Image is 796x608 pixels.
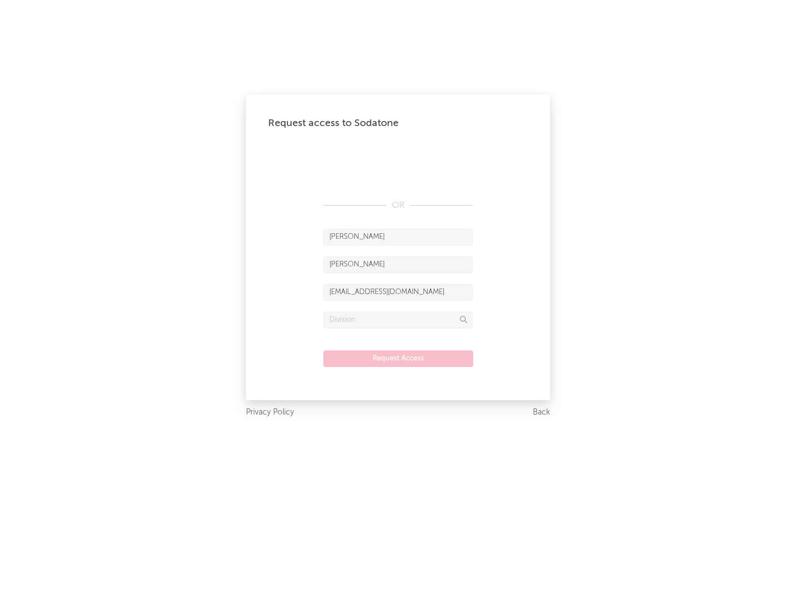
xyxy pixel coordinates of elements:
div: OR [323,199,473,212]
a: Privacy Policy [246,406,294,420]
input: Division [323,312,473,328]
button: Request Access [323,350,473,367]
input: First Name [323,229,473,245]
input: Last Name [323,256,473,273]
input: Email [323,284,473,301]
div: Request access to Sodatone [268,117,528,130]
a: Back [533,406,550,420]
